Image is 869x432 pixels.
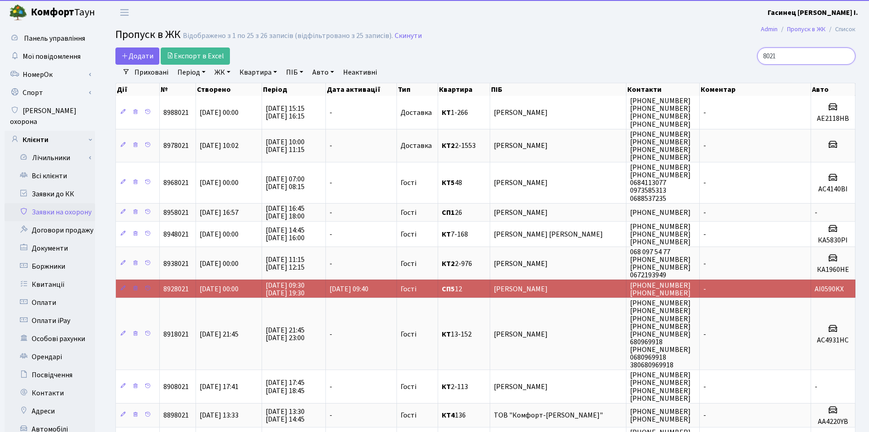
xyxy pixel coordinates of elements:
span: [DATE] 09:30 [DATE] 19:30 [266,280,305,298]
span: 2-976 [442,260,486,267]
a: Контакти [5,384,95,402]
a: Гасинец [PERSON_NAME] I. [768,7,858,18]
th: Дата активації [326,83,397,96]
input: Пошук... [757,47,855,65]
h5: АА4220YB [815,418,851,426]
h5: АЕ2118НВ [815,114,851,123]
span: Гості [401,179,416,186]
span: [PERSON_NAME] [494,260,622,267]
a: Спорт [5,84,95,102]
span: ТОВ "Комфорт-[PERSON_NAME]" [494,412,622,419]
a: Експорт в Excel [161,47,230,65]
span: Мої повідомлення [23,52,81,62]
span: 8958021 [163,208,189,218]
span: - [703,229,706,239]
a: Квитанції [5,275,95,294]
nav: breadcrumb [747,20,869,39]
th: Контакти [626,83,700,96]
span: [DATE] 09:40 [329,284,368,294]
span: 8968021 [163,178,189,188]
span: 48 [442,179,486,186]
span: - [703,208,706,218]
span: 12 [442,285,486,293]
th: Дії [116,83,160,96]
span: [PERSON_NAME] [494,285,622,293]
span: [PERSON_NAME] [494,383,622,390]
span: 2-1553 [442,142,486,149]
span: [DATE] 17:41 [200,382,239,392]
span: 1-266 [442,109,486,116]
span: - [329,382,332,392]
a: Посвідчення [5,366,95,384]
span: [DATE] 10:02 [200,141,239,151]
h5: КА1960НЕ [815,266,851,274]
th: Авто [811,83,855,96]
a: Оплати [5,294,95,312]
th: Період [262,83,326,96]
span: [DATE] 21:45 [DATE] 23:00 [266,325,305,343]
span: [DATE] 00:00 [200,229,239,239]
a: Панель управління [5,29,95,47]
th: Тип [397,83,438,96]
a: Пропуск в ЖК [787,24,826,34]
span: [PERSON_NAME] [494,331,622,338]
th: ПІБ [490,83,626,96]
div: Відображено з 1 по 25 з 26 записів (відфільтровано з 25 записів). [183,32,393,40]
span: 8978021 [163,141,189,151]
b: КТ [442,329,451,339]
span: Гості [401,412,416,419]
span: Гості [401,331,416,338]
span: [DATE] 00:00 [200,259,239,269]
span: - [329,108,332,118]
span: [PHONE_NUMBER] [PHONE_NUMBER] 0684113077 0973585313 0688537235 [630,162,691,203]
span: [DATE] 00:00 [200,178,239,188]
span: 26 [442,209,486,216]
a: Авто [309,65,338,80]
a: Admin [761,24,778,34]
span: - [703,259,706,269]
span: [PHONE_NUMBER] [PHONE_NUMBER] [PHONE_NUMBER] [PHONE_NUMBER] [630,129,691,162]
a: Квартира [236,65,281,80]
span: Гості [401,260,416,267]
th: № [160,83,196,96]
button: Переключити навігацію [113,5,136,20]
span: 8898021 [163,410,189,420]
span: - [329,178,332,188]
b: КТ [442,229,451,239]
a: ЖК [211,65,234,80]
span: AI0590KX [815,284,844,294]
span: - [703,141,706,151]
span: Пропуск в ЖК [115,27,181,43]
span: [DATE] 16:57 [200,208,239,218]
span: [DATE] 07:00 [DATE] 08:15 [266,174,305,192]
span: - [703,178,706,188]
a: Період [174,65,209,80]
span: 2-113 [442,383,486,390]
a: Всі клієнти [5,167,95,185]
span: - [703,284,706,294]
span: [PHONE_NUMBER] [PHONE_NUMBER] [PHONE_NUMBER] [PHONE_NUMBER] [PHONE_NUMBER] 680969918 [PHONE_NUMBE... [630,298,691,370]
img: logo.png [9,4,27,22]
span: [DATE] 16:45 [DATE] 18:00 [266,204,305,221]
a: Додати [115,47,159,65]
th: Квартира [438,83,490,96]
span: [PHONE_NUMBER] [PHONE_NUMBER] [PHONE_NUMBER] [PHONE_NUMBER] [630,96,691,129]
a: Адреси [5,402,95,420]
span: Панель управління [24,33,85,43]
span: Доставка [401,109,432,116]
h5: АС4931HC [815,336,851,345]
a: Приховані [131,65,172,80]
b: Гасинец [PERSON_NAME] I. [768,8,858,18]
span: [PHONE_NUMBER] [PHONE_NUMBER] [630,280,691,298]
span: [PERSON_NAME] [494,109,622,116]
b: КТ [442,382,451,392]
span: [DATE] 21:45 [200,329,239,339]
span: [DATE] 13:30 [DATE] 14:45 [266,407,305,424]
a: Особові рахунки [5,330,95,348]
span: [DATE] 13:33 [200,410,239,420]
span: Гості [401,209,416,216]
span: - [329,259,332,269]
span: 8918021 [163,329,189,339]
b: КТ4 [442,410,455,420]
span: - [329,410,332,420]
